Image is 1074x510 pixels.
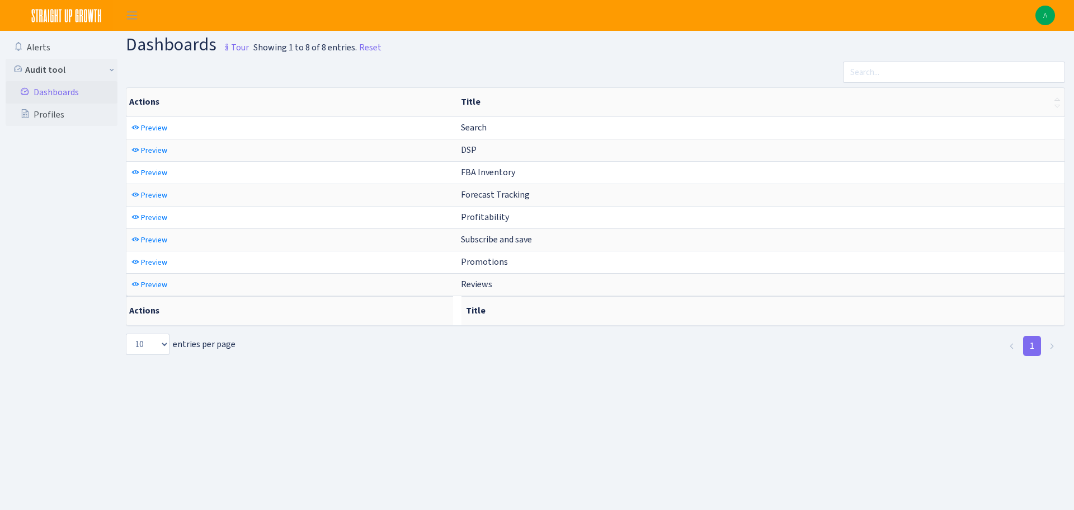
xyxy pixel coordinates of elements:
[141,279,167,290] span: Preview
[461,296,1064,325] th: Title
[129,142,170,159] a: Preview
[216,32,249,56] a: Tour
[129,231,170,249] a: Preview
[141,257,167,268] span: Preview
[129,119,170,137] a: Preview
[129,186,170,204] a: Preview
[129,209,170,226] a: Preview
[456,88,1064,116] th: Title : activate to sort column ascending
[1035,6,1055,25] img: Angela Sun
[359,41,381,54] a: Reset
[6,59,117,81] a: Audit tool
[461,189,530,200] span: Forecast Tracking
[126,334,169,355] select: entries per page
[253,41,357,54] div: Showing 1 to 8 of 8 entries.
[1035,6,1055,25] a: A
[461,278,492,290] span: Reviews
[129,276,170,293] a: Preview
[461,211,509,223] span: Profitability
[461,256,508,268] span: Promotions
[6,104,117,126] a: Profiles
[461,233,532,245] span: Subscribe and save
[129,254,170,271] a: Preview
[461,166,515,178] span: FBA Inventory
[141,145,167,156] span: Preview
[126,334,235,355] label: entries per page
[126,296,453,325] th: Actions
[141,235,167,245] span: Preview
[220,38,249,57] small: Tour
[1023,336,1041,356] a: 1
[126,35,249,57] h1: Dashboards
[141,167,167,178] span: Preview
[843,62,1065,83] input: Search...
[141,123,167,133] span: Preview
[461,121,487,133] span: Search
[6,81,117,104] a: Dashboards
[118,6,146,25] button: Toggle navigation
[129,164,170,181] a: Preview
[126,88,456,116] th: Actions
[141,190,167,200] span: Preview
[141,212,167,223] span: Preview
[6,36,117,59] a: Alerts
[461,144,477,156] span: DSP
